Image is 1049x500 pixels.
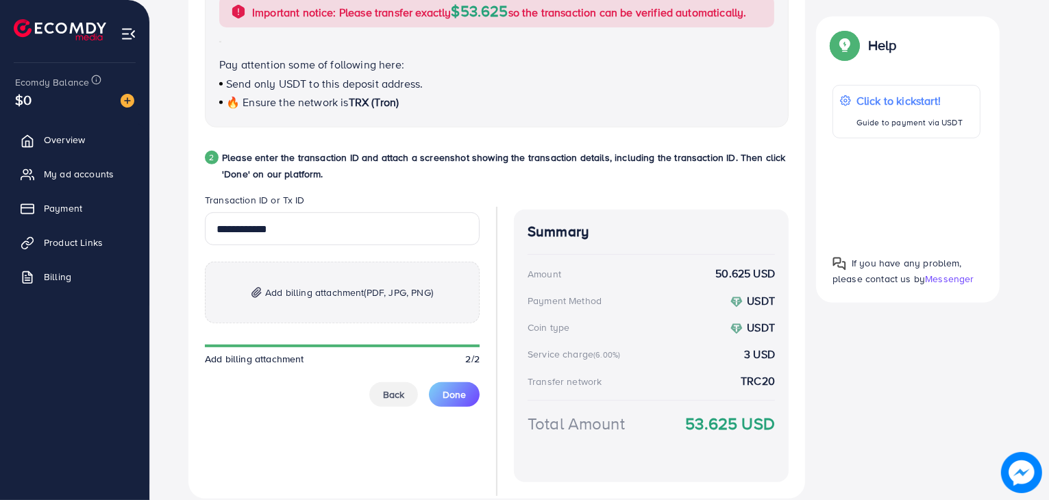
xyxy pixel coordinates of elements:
strong: 3 USD [744,347,775,362]
span: Back [383,388,404,401]
span: Done [443,388,466,401]
span: Ecomdy Balance [15,75,89,89]
span: Billing [44,270,71,284]
div: Payment Method [528,294,602,308]
img: coin [730,296,743,308]
legend: Transaction ID or Tx ID [205,193,480,212]
strong: USDT [747,320,775,335]
span: Product Links [44,236,103,249]
span: 2/2 [466,352,480,366]
strong: 53.625 USD [685,412,775,436]
small: (6.00%) [593,349,620,360]
div: Service charge [528,347,624,361]
p: Please enter the transaction ID and attach a screenshot showing the transaction details, includin... [222,149,789,182]
a: Payment [10,195,139,222]
img: image [1001,452,1042,493]
p: Click to kickstart! [856,92,963,109]
button: Done [429,382,480,407]
img: menu [121,26,136,42]
p: Important notice: Please transfer exactly so the transaction can be verified automatically. [252,3,747,21]
a: Product Links [10,229,139,256]
a: Billing [10,263,139,290]
p: Pay attention some of following here: [219,56,774,73]
span: (PDF, JPG, PNG) [365,286,433,299]
span: Messenger [925,272,974,286]
strong: USDT [747,293,775,308]
button: Back [369,382,418,407]
h4: Summary [528,223,775,240]
span: Add billing attachment [265,284,433,301]
div: 2 [205,151,219,164]
span: Overview [44,133,85,147]
strong: TRC20 [741,373,775,389]
img: Popup guide [832,33,857,58]
span: TRX (Tron) [349,95,399,110]
div: Transfer network [528,375,602,388]
span: 🔥 Ensure the network is [226,95,349,110]
span: Payment [44,201,82,215]
a: Overview [10,126,139,153]
img: logo [14,19,106,40]
div: Amount [528,267,561,281]
p: Send only USDT to this deposit address. [219,75,774,92]
div: Total Amount [528,412,625,436]
img: image [121,94,134,108]
span: Add billing attachment [205,352,304,366]
img: img [251,287,262,299]
a: My ad accounts [10,160,139,188]
img: coin [730,323,743,335]
img: Popup guide [832,257,846,271]
span: $0 [15,90,32,110]
img: alert [230,3,247,20]
strong: 50.625 USD [715,266,775,282]
span: My ad accounts [44,167,114,181]
p: Help [868,37,897,53]
span: If you have any problem, please contact us by [832,256,962,286]
div: Coin type [528,321,569,334]
p: Guide to payment via USDT [856,114,963,131]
